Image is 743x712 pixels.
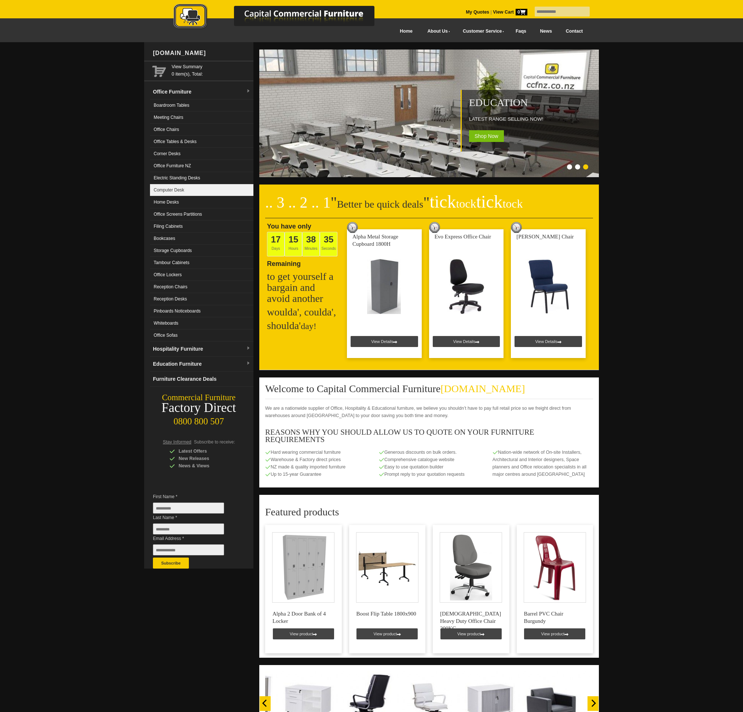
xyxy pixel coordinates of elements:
span: " [423,194,523,211]
div: New Releases [169,455,239,462]
span: tick tick [429,192,523,211]
div: Latest Offers [169,448,239,455]
a: My Quotes [466,10,489,15]
span: " [331,194,337,211]
a: Education Furnituredropdown [150,357,253,372]
img: Education [259,50,600,177]
a: About Us [420,23,455,40]
a: Computer Desk [150,184,253,196]
div: [DOMAIN_NAME] [150,42,253,64]
div: Factory Direct [144,403,253,413]
span: day! [301,321,316,331]
strong: View Cart [493,10,527,15]
span: 35 [324,234,334,244]
li: Page dot 3 [583,164,588,169]
a: Electric Standing Desks [150,172,253,184]
h3: REASONS WHY YOU SHOULD ALLOW US TO QUOTE ON YOUR FURNITURE REQUIREMENTS [265,428,593,443]
span: .. 3 .. 2 .. 1 [265,194,331,211]
a: Reception Desks [150,293,253,305]
a: View Summary [172,63,250,70]
p: Nation-wide network of On-site Installers, Architectural and Interior designers, Space planners a... [493,449,593,478]
span: Remaining [267,257,301,267]
a: Furniture Clearance Deals [150,372,253,387]
a: Boardroom Tables [150,99,253,112]
h2: woulda', coulda', [267,307,340,318]
h2: Education [469,97,595,108]
p: Hard wearing commercial furniture Warehouse & Factory direct prices NZ made & quality imported fu... [265,449,366,478]
h2: shoulda' [267,320,340,332]
input: Email Address * [153,544,224,555]
a: Hospitality Furnituredropdown [150,342,253,357]
a: Office Sofas [150,329,253,342]
span: [DOMAIN_NAME] [440,383,525,394]
span: First Name * [153,493,235,500]
span: Last Name * [153,514,235,521]
span: 38 [306,234,316,244]
span: 15 [289,234,299,244]
a: Reception Chairs [150,281,253,293]
p: Generous discounts on bulk orders. Comprehensive catalogue website Easy to use quotation builder ... [379,449,479,478]
p: We are a nationwide supplier of Office, Hospitality & Educational furniture, we believe you shoul... [265,405,593,419]
button: Next [588,696,599,711]
a: Pinboards Noticeboards [150,305,253,317]
input: First Name * [153,503,224,514]
img: tick tock deal clock [347,222,358,233]
span: You have only [267,223,311,230]
img: dropdown [246,346,250,351]
li: Page dot 2 [575,164,580,169]
a: Capital Commercial Furniture Logo [153,4,410,33]
h2: to get yourself a bargain and avoid another [267,271,340,304]
span: Stay Informed [163,439,191,445]
a: Bookcases [150,233,253,245]
button: Previous [260,696,271,711]
a: Office Tables & Desks [150,136,253,148]
a: Corner Desks [150,148,253,160]
span: Email Address * [153,535,235,542]
div: 0800 800 507 [144,413,253,427]
a: Filing Cabinets [150,220,253,233]
a: Home Desks [150,196,253,208]
a: Education LATEST RANGE SELLING NOW! Shop Now [259,173,600,178]
h2: Featured products [265,507,593,518]
span: 17 [271,234,281,244]
span: Seconds [320,232,337,256]
span: tock [456,197,476,210]
span: 0 item(s), Total: [172,63,250,77]
span: Shop Now [469,130,504,142]
img: dropdown [246,89,250,94]
a: Customer Service [455,23,509,40]
a: Whiteboards [150,317,253,329]
a: Storage Cupboards [150,245,253,257]
img: Capital Commercial Furniture Logo [153,4,410,30]
button: Subscribe [153,558,189,569]
span: Subscribe to receive: [194,439,235,445]
span: Hours [285,232,302,256]
img: dropdown [246,361,250,366]
a: View Cart0 [492,10,527,15]
a: Tambour Cabinets [150,257,253,269]
span: tock [502,197,523,210]
a: Office Furnituredropdown [150,84,253,99]
div: Commercial Furniture [144,392,253,403]
a: Office Lockers [150,269,253,281]
img: tick tock deal clock [429,222,440,233]
div: News & Views [169,462,239,470]
h2: Better be quick deals [265,196,593,218]
a: Faqs [509,23,533,40]
a: Office Chairs [150,124,253,136]
span: Minutes [302,232,320,256]
span: Days [267,232,285,256]
a: Meeting Chairs [150,112,253,124]
a: News [533,23,559,40]
img: tick tock deal clock [511,222,522,233]
span: 0 [516,9,527,15]
li: Page dot 1 [567,164,572,169]
p: LATEST RANGE SELLING NOW! [469,116,595,123]
a: Office Furniture NZ [150,160,253,172]
h2: Welcome to Capital Commercial Furniture [265,383,593,399]
input: Last Name * [153,523,224,534]
a: Office Screens Partitions [150,208,253,220]
a: Contact [559,23,590,40]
